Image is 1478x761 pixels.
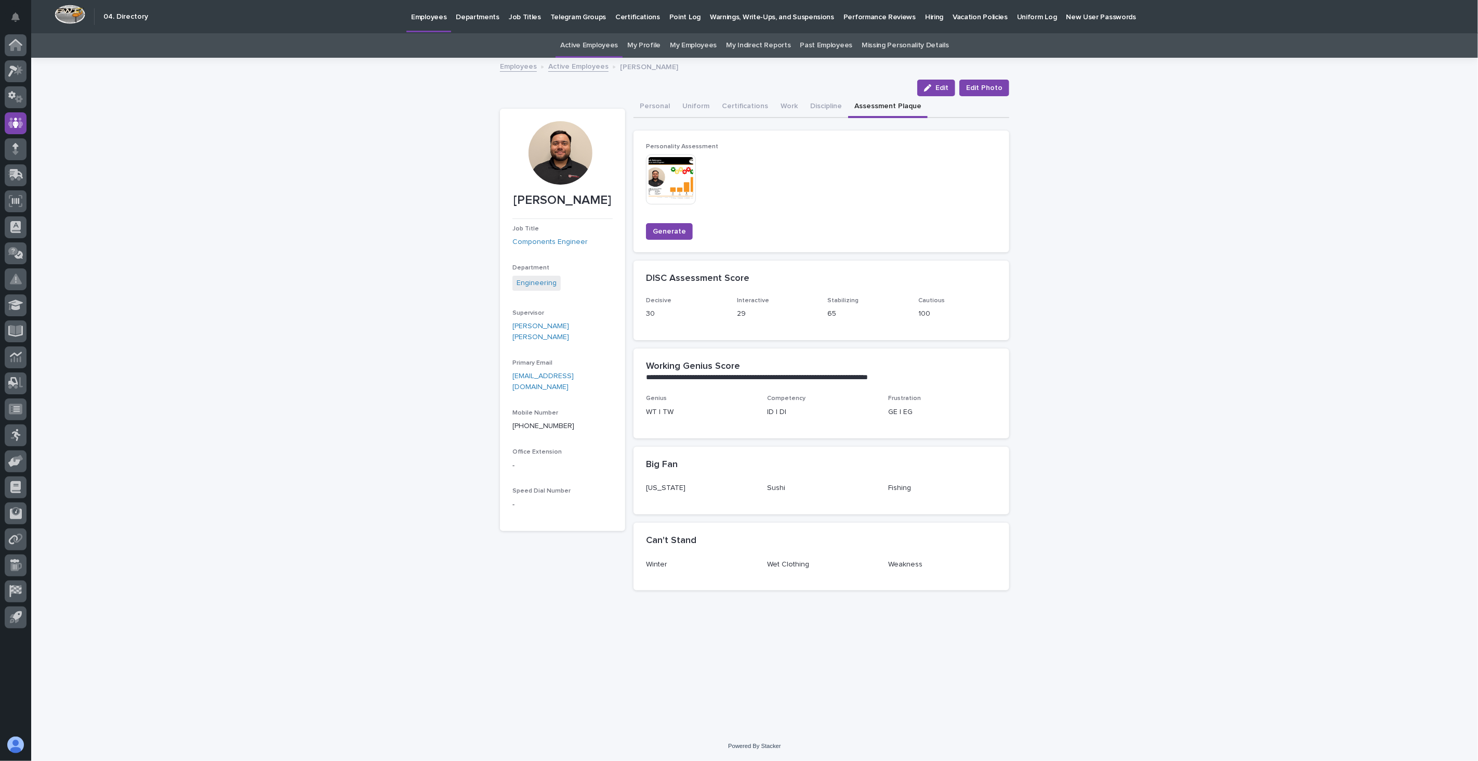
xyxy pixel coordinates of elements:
p: Weakness [888,559,997,570]
span: Edit Photo [966,83,1002,93]
a: [PERSON_NAME] [PERSON_NAME] [512,321,613,343]
button: Work [774,96,804,118]
img: Workspace Logo [55,5,85,24]
h2: DISC Assessment Score [646,273,749,285]
span: Frustration [888,395,921,402]
span: Mobile Number [512,410,558,416]
button: Edit [917,80,955,96]
button: Notifications [5,6,27,28]
span: Interactive [737,298,769,304]
a: Active Employees [560,33,618,58]
h2: Working Genius Score [646,361,740,372]
a: My Profile [627,33,661,58]
a: Missing Personality Details [862,33,949,58]
button: Certifications [716,96,774,118]
span: Competency [767,395,806,402]
span: Cautious [918,298,945,304]
p: [PERSON_NAME] [620,60,678,72]
span: Edit [935,84,948,92]
span: Genius [646,395,667,402]
span: Department [512,265,549,271]
p: - [512,460,613,471]
span: Supervisor [512,310,544,316]
button: Assessment Plaque [848,96,928,118]
div: Notifications [13,12,27,29]
span: Stabilizing [828,298,859,304]
span: Speed Dial Number [512,488,571,494]
button: Generate [646,223,693,240]
p: Fishing [888,483,997,494]
p: - [512,499,613,510]
p: Sushi [767,483,876,494]
p: WT | TW [646,407,755,418]
button: Personal [634,96,676,118]
a: My Employees [670,33,717,58]
p: [US_STATE] [646,483,755,494]
span: Office Extension [512,449,562,455]
a: Powered By Stacker [728,743,781,749]
p: 29 [737,308,815,319]
button: Edit Photo [959,80,1009,96]
p: ID | DI [767,407,876,418]
button: Uniform [676,96,716,118]
p: Wet Clothing [767,559,876,570]
p: 100 [918,308,997,319]
a: [EMAIL_ADDRESS][DOMAIN_NAME] [512,372,574,391]
a: [PHONE_NUMBER] [512,422,574,430]
p: 65 [828,308,906,319]
h2: Can't Stand [646,535,696,547]
a: Active Employees [548,60,609,72]
a: Engineering [517,278,557,289]
h2: Big Fan [646,459,678,471]
a: Employees [500,60,537,72]
button: Discipline [804,96,848,118]
p: 30 [646,308,724,319]
h2: 04. Directory [103,12,148,21]
button: users-avatar [5,734,27,756]
span: Job Title [512,226,539,232]
span: Primary Email [512,360,552,366]
p: [PERSON_NAME] [512,193,613,208]
p: Winter [646,559,755,570]
span: Decisive [646,298,671,304]
a: My Indirect Reports [726,33,790,58]
p: GE | EG [888,407,997,418]
a: Components Engineer [512,237,588,248]
a: Past Employees [800,33,853,58]
span: Personality Assessment [646,144,718,150]
span: Generate [653,226,686,237]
